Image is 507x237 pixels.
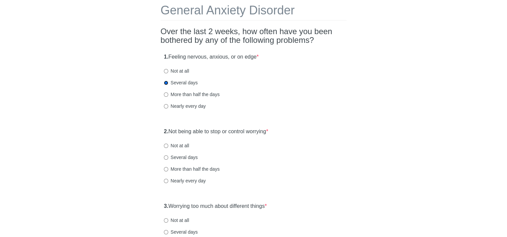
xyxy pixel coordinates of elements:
label: Nearly every day [164,103,206,109]
input: Not at all [164,69,168,73]
label: Several days [164,79,198,86]
input: Not at all [164,218,168,223]
label: More than half the days [164,91,219,98]
input: More than half the days [164,92,168,97]
input: Nearly every day [164,179,168,183]
label: Not being able to stop or control worrying [164,128,268,136]
label: More than half the days [164,166,219,172]
label: Not at all [164,68,189,74]
input: Several days [164,230,168,234]
label: Nearly every day [164,177,206,184]
label: Several days [164,154,198,161]
label: Not at all [164,142,189,149]
input: Several days [164,81,168,85]
label: Not at all [164,217,189,224]
strong: 2. [164,129,168,134]
input: Not at all [164,144,168,148]
label: Feeling nervous, anxious, or on edge [164,53,259,61]
h2: Over the last 2 weeks, how often have you been bothered by any of the following problems? [161,27,346,45]
strong: 1. [164,54,168,60]
input: More than half the days [164,167,168,171]
input: Nearly every day [164,104,168,108]
label: Several days [164,229,198,235]
label: Worrying too much about different things [164,203,267,210]
input: Several days [164,155,168,160]
strong: 3. [164,203,168,209]
h1: General Anxiety Disorder [161,4,346,20]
